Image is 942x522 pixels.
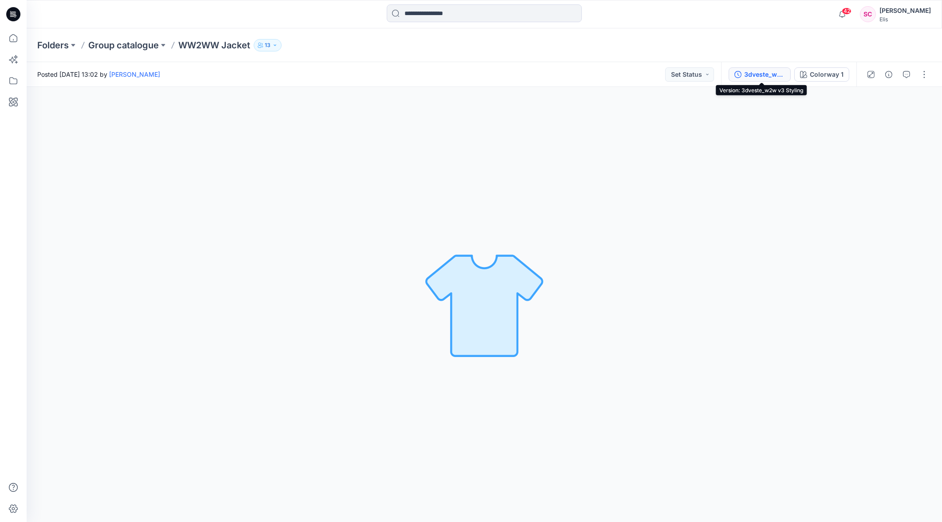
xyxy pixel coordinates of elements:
div: [PERSON_NAME] [879,5,931,16]
p: WW2WW Jacket [178,39,250,51]
button: 13 [254,39,282,51]
span: 42 [842,8,852,15]
p: 13 [265,40,271,50]
div: Colorway 1 [810,70,844,79]
button: 3dveste_w2w v3 Styling [729,67,791,82]
div: SC [860,6,876,22]
div: 3dveste_w2w v3 Styling [744,70,785,79]
a: [PERSON_NAME] [109,71,160,78]
span: Posted [DATE] 13:02 by [37,70,160,79]
div: Elis [879,16,931,23]
img: No Outline [422,243,546,367]
a: Folders [37,39,69,51]
button: Details [882,67,896,82]
a: Group catalogue [88,39,159,51]
button: Colorway 1 [794,67,849,82]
